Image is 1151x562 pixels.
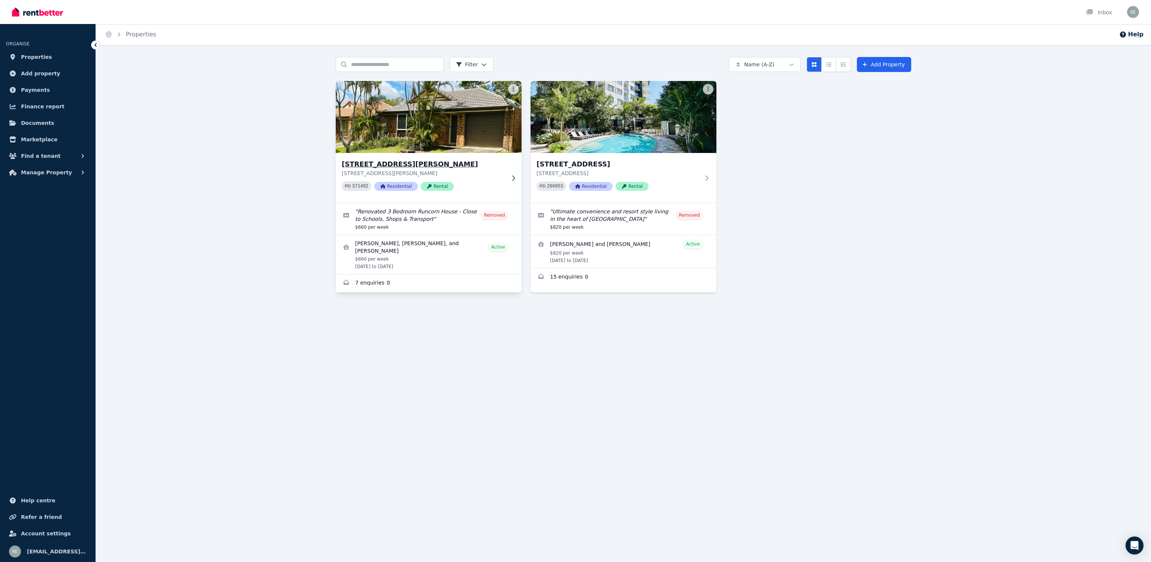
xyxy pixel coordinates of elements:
div: Inbox [1086,9,1112,16]
a: Finance report [6,99,90,114]
a: Properties [6,49,90,64]
span: [EMAIL_ADDRESS][DOMAIN_NAME] [27,547,87,556]
button: More options [703,84,713,94]
a: View details for Stephen Weller and Kerry Blair [531,235,716,268]
a: Help centre [6,493,90,508]
small: PID [540,184,546,188]
a: Add property [6,66,90,81]
button: Name (A-Z) [729,57,801,72]
img: 10303/16 Edmondstone Street, South Brisbane [531,81,716,153]
span: Residential [569,182,613,191]
h3: [STREET_ADDRESS][PERSON_NAME] [342,159,505,169]
img: 21 Maynard Pl, Runcorn [331,79,526,155]
span: Documents [21,118,54,127]
img: rentals@jonseabrook.com [9,546,21,558]
a: Edit listing: Ultimate convenience and resort style living in the heart of South Brisbane [531,203,716,235]
span: Name (A-Z) [744,61,774,68]
button: Manage Property [6,165,90,180]
span: Properties [21,52,52,61]
a: Enquiries for 10303/16 Edmondstone Street, South Brisbane [531,268,716,286]
span: Account settings [21,529,71,538]
img: RentBetter [12,6,63,18]
button: Find a tenant [6,148,90,163]
span: Find a tenant [21,151,61,160]
a: Enquiries for 21 Maynard Pl, Runcorn [336,274,522,292]
span: Finance report [21,102,64,111]
div: Open Intercom Messenger [1126,537,1144,555]
button: Filter [450,57,493,72]
a: Properties [126,31,156,38]
button: More options [508,84,519,94]
span: Rental [421,182,454,191]
small: PID [345,184,351,188]
button: Compact list view [821,57,836,72]
a: View details for Kayla Seabrook, Jasper Pagram, and Tara Ashfield [336,235,522,274]
a: Payments [6,82,90,97]
p: [STREET_ADDRESS] [537,169,700,177]
a: Documents [6,115,90,130]
a: Edit listing: Renovated 3 Bedroom Runcorn House - Close to Schools, Shops & Transport [336,203,522,235]
a: 21 Maynard Pl, Runcorn[STREET_ADDRESS][PERSON_NAME][STREET_ADDRESS][PERSON_NAME]PID 371492Residen... [336,81,522,203]
code: 266053 [547,184,563,189]
a: Add Property [857,57,911,72]
span: ORGANISE [6,41,30,46]
div: View options [807,57,851,72]
span: Manage Property [21,168,72,177]
span: Marketplace [21,135,57,144]
code: 371492 [352,184,368,189]
img: rentals@jonseabrook.com [1127,6,1139,18]
nav: Breadcrumb [96,24,165,45]
span: Residential [374,182,418,191]
button: Card view [807,57,822,72]
span: Help centre [21,496,55,505]
a: Refer a friend [6,510,90,525]
a: Account settings [6,526,90,541]
span: Add property [21,69,60,78]
span: Refer a friend [21,513,62,522]
h3: [STREET_ADDRESS] [537,159,700,169]
a: 10303/16 Edmondstone Street, South Brisbane[STREET_ADDRESS][STREET_ADDRESS]PID 266053ResidentialR... [531,81,716,203]
span: Filter [456,61,478,68]
p: [STREET_ADDRESS][PERSON_NAME] [342,169,505,177]
span: Rental [616,182,649,191]
a: Marketplace [6,132,90,147]
button: Expanded list view [836,57,851,72]
span: Payments [21,85,50,94]
button: Help [1119,30,1144,39]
